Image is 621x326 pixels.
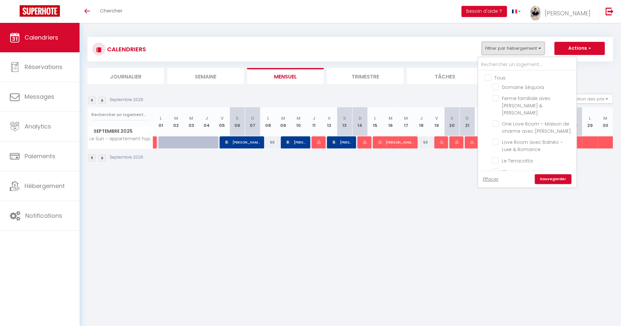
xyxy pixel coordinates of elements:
h3: CALENDRIERS [105,42,146,57]
th: 09 [276,107,291,136]
span: Réservations [25,63,63,71]
span: Chercher [100,7,122,14]
span: Hébergement [25,182,65,190]
span: One Love Room – Maison de charme avec [PERSON_NAME] [502,121,571,134]
th: 05 [214,107,230,136]
abbr: M [297,115,301,121]
span: [PERSON_NAME] [377,136,413,148]
input: Rechercher un logement... [478,59,576,71]
abbr: M [190,115,193,121]
th: 03 [184,107,199,136]
abbr: M [389,115,393,121]
abbr: S [343,115,346,121]
button: Filtrer par hébergement [482,42,545,55]
abbr: V [435,115,438,121]
abbr: L [160,115,162,121]
abbr: J [420,115,423,121]
span: Le Sun - appartement hypercentre [89,136,154,141]
li: Journalier [87,68,164,84]
div: 50 [260,136,276,148]
span: Analytics [25,122,51,130]
abbr: D [358,115,362,121]
abbr: L [267,115,269,121]
th: 15 [368,107,383,136]
li: Trimestre [327,68,404,84]
th: 20 [445,107,460,136]
th: 11 [306,107,322,136]
div: Filtrer par hébergement [478,57,577,188]
button: Gestion des prix [564,94,613,104]
abbr: M [282,115,285,121]
abbr: V [328,115,331,121]
th: 08 [260,107,276,136]
span: [PERSON_NAME] [362,136,367,148]
th: 22 [475,107,490,136]
th: 16 [383,107,398,136]
button: Actions [555,42,605,55]
span: [PERSON_NAME] [454,136,460,148]
input: Rechercher un logement... [91,109,149,121]
abbr: M [174,115,178,121]
li: Tâches [407,68,484,84]
img: ... [531,6,540,21]
th: 30 [598,107,613,136]
th: 04 [199,107,214,136]
p: Septembre 2025 [110,97,143,103]
p: Septembre 2025 [110,154,143,161]
abbr: L [589,115,591,121]
span: [PERSON_NAME] [439,136,444,148]
span: [PERSON_NAME] [316,136,321,148]
abbr: D [466,115,469,121]
th: 07 [245,107,261,136]
abbr: J [205,115,208,121]
img: Super Booking [20,5,60,17]
li: Semaine [167,68,244,84]
span: Septembre 2025 [88,127,153,136]
span: [PERSON_NAME] [285,136,306,148]
a: Effacer [483,176,499,183]
th: 10 [291,107,306,136]
th: 13 [337,107,353,136]
abbr: J [313,115,315,121]
span: Messages [25,93,54,101]
th: 29 [582,107,598,136]
th: 06 [230,107,245,136]
abbr: V [221,115,224,121]
span: Love Room avec Balnéo – Luxe & Romance [502,139,563,153]
abbr: S [236,115,239,121]
th: 01 [153,107,169,136]
th: 18 [414,107,429,136]
span: Calendriers [25,33,58,42]
abbr: S [450,115,453,121]
a: Sauvegarder [535,174,572,184]
th: 14 [352,107,368,136]
span: Paiements [25,152,55,160]
span: [PERSON_NAME] [332,136,352,148]
th: 19 [429,107,445,136]
th: 12 [322,107,337,136]
span: Notifications [25,212,62,220]
th: 02 [168,107,184,136]
div: 50 [414,136,429,148]
img: logout [606,7,614,15]
span: Ferme familiale avec [PERSON_NAME] & [PERSON_NAME] [502,95,551,116]
th: 17 [398,107,414,136]
abbr: M [604,115,608,121]
span: [PERSON_NAME] [224,136,260,148]
abbr: M [404,115,408,121]
span: [PERSON_NAME] [545,9,591,17]
button: Besoin d'aide ? [462,6,507,17]
abbr: D [251,115,254,121]
th: 21 [460,107,475,136]
abbr: L [374,115,376,121]
li: Mensuel [247,68,324,84]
